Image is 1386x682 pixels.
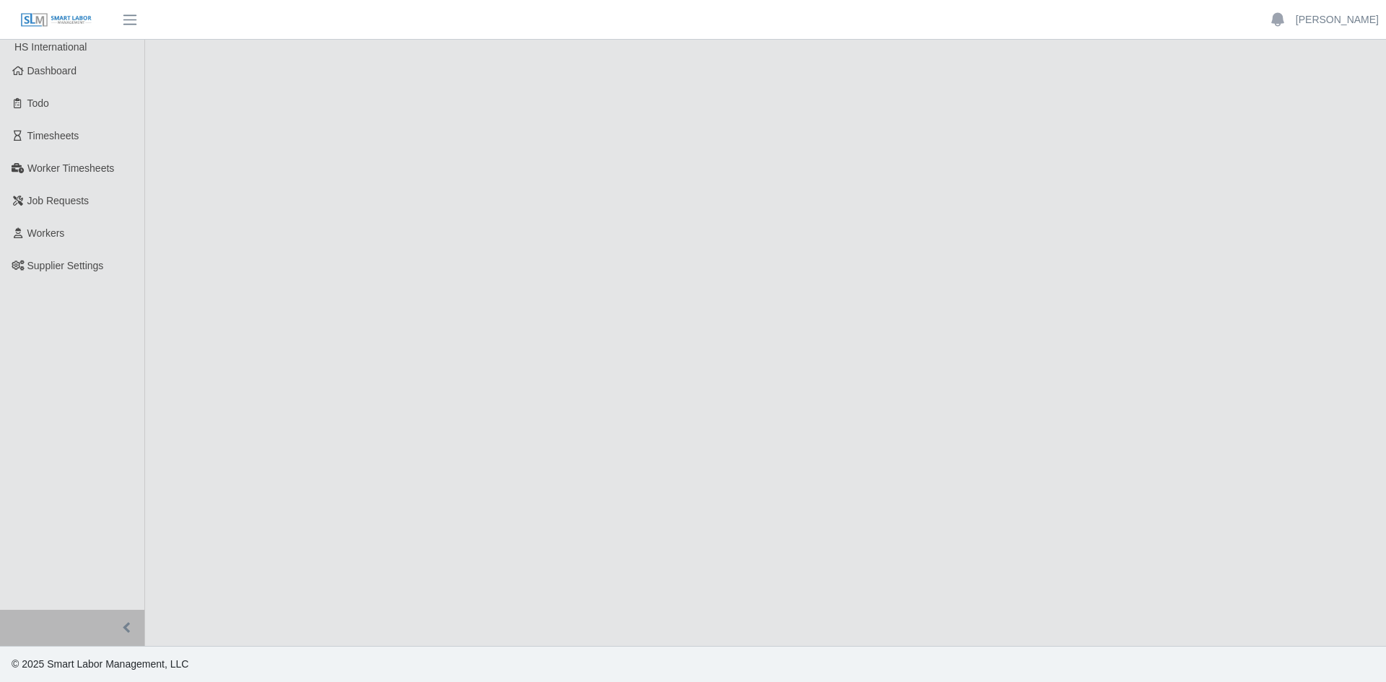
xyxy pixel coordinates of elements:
span: Timesheets [27,130,79,141]
span: Dashboard [27,65,77,76]
span: © 2025 Smart Labor Management, LLC [12,658,188,670]
img: SLM Logo [20,12,92,28]
span: Worker Timesheets [27,162,114,174]
span: Job Requests [27,195,90,206]
span: Workers [27,227,65,239]
a: [PERSON_NAME] [1296,12,1379,27]
span: HS International [14,41,87,53]
span: Todo [27,97,49,109]
span: Supplier Settings [27,260,104,271]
